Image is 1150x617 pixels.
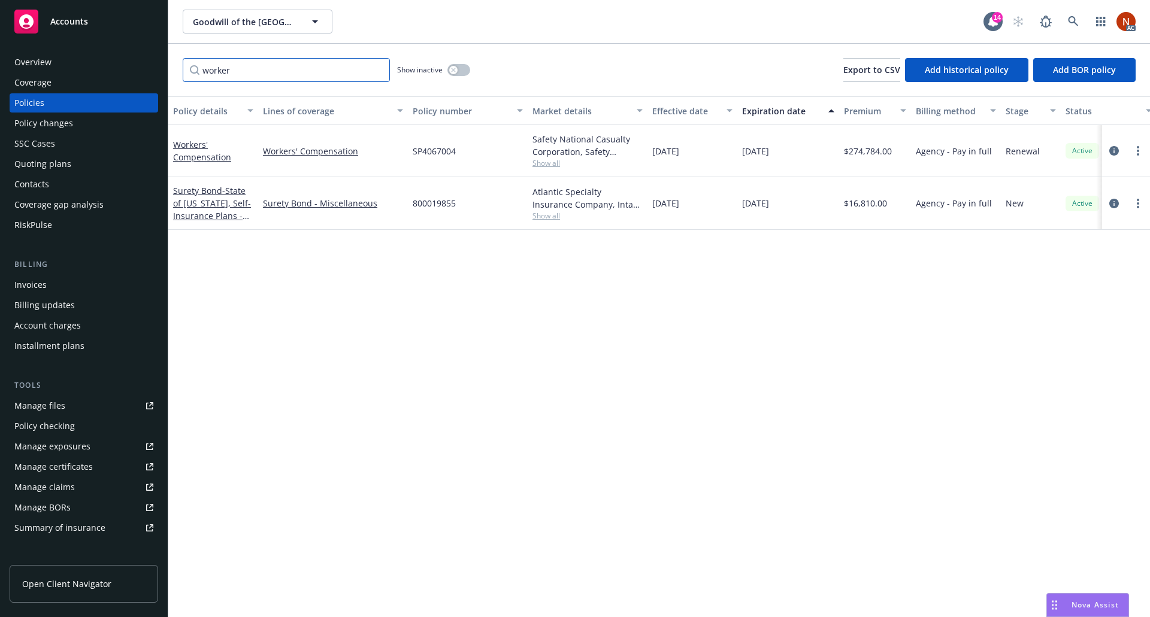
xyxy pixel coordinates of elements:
[1070,198,1094,209] span: Active
[916,197,992,209] span: Agency - Pay in full
[14,396,65,415] div: Manage files
[14,154,71,174] div: Quoting plans
[14,215,52,235] div: RiskPulse
[14,417,75,436] div: Policy checking
[528,96,647,125] button: Market details
[50,17,88,26] span: Accounts
[14,478,75,497] div: Manage claims
[1006,105,1043,117] div: Stage
[263,145,403,157] a: Workers' Compensation
[1070,145,1094,156] span: Active
[193,16,296,28] span: Goodwill of the [GEOGRAPHIC_DATA]
[168,96,258,125] button: Policy details
[10,498,158,517] a: Manage BORs
[905,58,1028,82] button: Add historical policy
[10,134,158,153] a: SSC Cases
[652,105,719,117] div: Effective date
[916,145,992,157] span: Agency - Pay in full
[1006,145,1040,157] span: Renewal
[992,12,1003,23] div: 14
[10,195,158,214] a: Coverage gap analysis
[10,396,158,415] a: Manage files
[183,10,332,34] button: Goodwill of the [GEOGRAPHIC_DATA]
[14,93,44,113] div: Policies
[916,105,983,117] div: Billing method
[652,145,679,157] span: [DATE]
[14,73,52,92] div: Coverage
[10,215,158,235] a: RiskPulse
[14,518,105,537] div: Summary of insurance
[183,58,390,82] input: Filter by keyword...
[173,105,240,117] div: Policy details
[10,259,158,270] div: Billing
[1053,64,1116,75] span: Add BOR policy
[413,145,456,157] span: SP4067004
[10,5,158,38] a: Accounts
[1116,12,1136,31] img: photo
[397,65,443,75] span: Show inactive
[408,96,528,125] button: Policy number
[14,498,71,517] div: Manage BORs
[1061,10,1085,34] a: Search
[1047,594,1062,616] div: Drag to move
[10,379,158,391] div: Tools
[742,105,821,117] div: Expiration date
[1034,10,1058,34] a: Report a Bug
[14,195,104,214] div: Coverage gap analysis
[10,316,158,335] a: Account charges
[10,73,158,92] a: Coverage
[14,134,55,153] div: SSC Cases
[1033,58,1136,82] button: Add BOR policy
[413,197,456,209] span: 800019855
[1046,593,1129,617] button: Nova Assist
[1006,197,1024,209] span: New
[1072,600,1119,610] span: Nova Assist
[10,437,158,456] a: Manage exposures
[843,58,900,82] button: Export to CSV
[532,105,630,117] div: Market details
[263,197,403,209] a: Surety Bond - Miscellaneous
[652,197,679,209] span: [DATE]
[532,211,643,221] span: Show all
[925,64,1009,75] span: Add historical policy
[22,578,111,590] span: Open Client Navigator
[258,96,408,125] button: Lines of coverage
[10,478,158,497] a: Manage claims
[14,53,52,72] div: Overview
[1006,10,1030,34] a: Start snowing
[843,64,900,75] span: Export to CSV
[10,175,158,194] a: Contacts
[844,105,893,117] div: Premium
[10,417,158,436] a: Policy checking
[14,275,47,294] div: Invoices
[911,96,1001,125] button: Billing method
[844,145,892,157] span: $274,784.00
[1107,144,1121,158] a: circleInformation
[844,197,887,209] span: $16,810.00
[14,175,49,194] div: Contacts
[173,139,231,163] a: Workers' Compensation
[10,114,158,133] a: Policy changes
[1131,144,1145,158] a: more
[413,105,510,117] div: Policy number
[173,185,251,259] a: Surety Bond
[532,158,643,168] span: Show all
[10,93,158,113] a: Policies
[10,154,158,174] a: Quoting plans
[1001,96,1061,125] button: Stage
[14,336,84,355] div: Installment plans
[10,457,158,476] a: Manage certificates
[737,96,839,125] button: Expiration date
[10,296,158,315] a: Billing updates
[10,53,158,72] a: Overview
[742,197,769,209] span: [DATE]
[10,518,158,537] a: Summary of insurance
[647,96,737,125] button: Effective date
[1131,196,1145,211] a: more
[263,105,390,117] div: Lines of coverage
[839,96,911,125] button: Premium
[742,145,769,157] span: [DATE]
[1107,196,1121,211] a: circleInformation
[14,316,81,335] div: Account charges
